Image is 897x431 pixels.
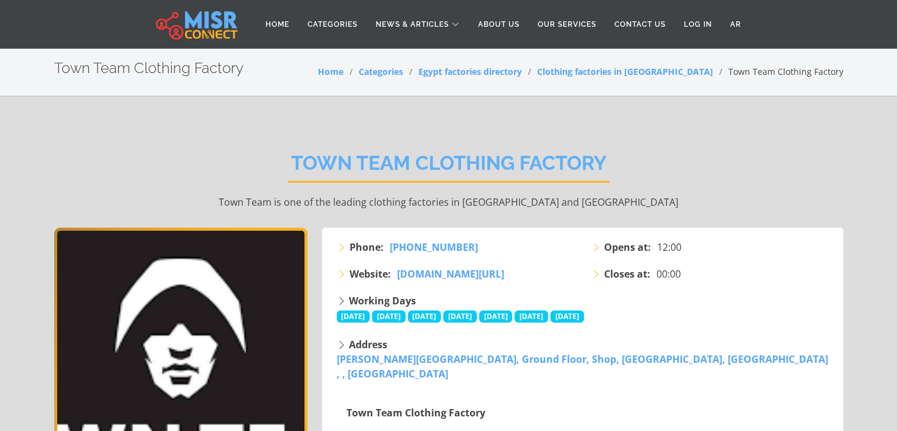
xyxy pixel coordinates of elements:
h2: Town Team Clothing Factory [288,152,610,183]
a: Log in [675,13,721,36]
strong: Address [349,338,387,351]
span: [DATE] [551,310,584,323]
a: Our Services [529,13,605,36]
strong: Town Team Clothing Factory [346,406,485,419]
span: [DATE] [515,310,548,323]
a: Clothing factories in [GEOGRAPHIC_DATA] [537,66,713,77]
a: [PERSON_NAME][GEOGRAPHIC_DATA], Ground Floor, Shop, [GEOGRAPHIC_DATA], [GEOGRAPHIC_DATA] , , [GEO... [337,352,828,380]
a: Home [256,13,298,36]
p: Town Team is one of the leading clothing factories in [GEOGRAPHIC_DATA] and [GEOGRAPHIC_DATA] [54,195,843,209]
span: [DATE] [408,310,441,323]
a: Home [318,66,343,77]
li: Town Team Clothing Factory [713,65,843,78]
a: Categories [298,13,367,36]
span: 00:00 [656,267,681,281]
span: News & Articles [376,19,449,30]
span: [DATE] [372,310,406,323]
a: Contact Us [605,13,675,36]
a: Egypt factories directory [418,66,522,77]
strong: Website: [350,267,391,281]
a: [PHONE_NUMBER] [390,240,478,254]
span: [DATE] [443,310,477,323]
strong: Working Days [349,294,416,307]
a: [DOMAIN_NAME][URL] [397,267,504,281]
span: [DATE] [337,310,370,323]
a: Categories [359,66,403,77]
strong: Closes at: [604,267,650,281]
span: [DATE] [479,310,513,323]
a: News & Articles [367,13,469,36]
span: 12:00 [657,240,681,254]
strong: Phone: [350,240,384,254]
img: main.misr_connect [156,9,237,40]
a: AR [721,13,750,36]
a: About Us [469,13,529,36]
h2: Town Team Clothing Factory [54,60,244,77]
strong: Opens at: [604,240,651,254]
